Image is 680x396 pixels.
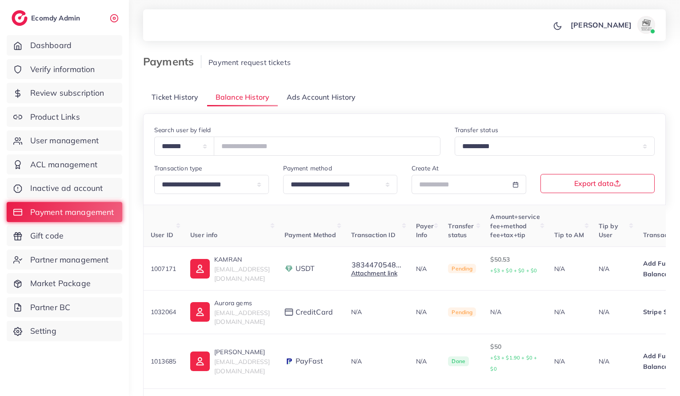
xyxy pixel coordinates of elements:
span: N/A [351,308,362,316]
span: PayFast [296,356,324,366]
img: ic-user-info.36bf1079.svg [190,302,210,322]
button: 3834470548... [351,261,402,269]
p: N/A [554,263,584,274]
span: [EMAIL_ADDRESS][DOMAIN_NAME] [214,358,270,375]
p: [PERSON_NAME] [571,20,632,30]
p: N/A [554,356,584,367]
span: Ticket History [152,92,198,102]
span: Export data [574,180,621,187]
span: creditCard [296,307,333,317]
a: Payment management [7,202,122,222]
a: Setting [7,321,122,341]
span: Review subscription [30,87,104,99]
p: [PERSON_NAME] [214,347,270,357]
span: Tip by User [599,222,618,239]
small: +$3 + $0 + $0 + $0 [490,267,537,274]
a: Product Links [7,107,122,127]
a: Gift code [7,226,122,246]
label: Create At [412,164,439,173]
span: User management [30,135,99,146]
a: ACL management [7,154,122,175]
span: Market Package [30,278,91,289]
button: Export data [540,174,655,193]
p: N/A [416,356,434,367]
p: N/A [599,263,629,274]
span: Payment Method [284,231,336,239]
span: Partner management [30,254,109,266]
span: Partner BC [30,302,71,313]
span: USDT [296,263,315,274]
a: logoEcomdy Admin [12,10,82,26]
a: Verify information [7,59,122,80]
span: User ID [151,231,173,239]
a: Partner BC [7,297,122,318]
p: Aurora gems [214,298,270,308]
a: Dashboard [7,35,122,56]
label: Payment method [283,164,332,173]
h3: Payments [143,55,201,68]
span: Setting [30,325,56,337]
span: Verify information [30,64,95,75]
span: Pending [448,307,476,317]
span: User info [190,231,217,239]
span: Ads Account History [287,92,356,102]
h2: Ecomdy Admin [31,14,82,22]
p: N/A [554,307,584,317]
a: User management [7,130,122,151]
a: [PERSON_NAME]avatar [566,16,659,34]
span: Dashboard [30,40,72,51]
span: Pending [448,264,476,274]
span: Gift code [30,230,64,242]
a: Review subscription [7,83,122,103]
span: Payment request tickets [208,58,291,67]
span: Transaction ID [351,231,396,239]
p: $50.53 [490,254,540,276]
p: N/A [416,263,434,274]
img: avatar [637,16,655,34]
span: Transfer status [448,222,474,239]
span: Tip to AM [554,231,584,239]
p: N/A [599,307,629,317]
span: N/A [351,357,362,365]
span: [EMAIL_ADDRESS][DOMAIN_NAME] [214,265,270,282]
img: ic-user-info.36bf1079.svg [190,352,210,371]
span: Payer Info [416,222,434,239]
p: 1007171 [151,263,176,274]
a: Inactive ad account [7,178,122,198]
span: Done [448,356,469,366]
div: N/A [490,307,540,316]
img: payment [284,308,293,316]
p: KAMRAN [214,254,270,265]
p: N/A [416,307,434,317]
span: Balance History [216,92,269,102]
a: Market Package [7,273,122,294]
span: ACL management [30,159,97,170]
label: Search user by field [154,125,211,134]
a: Attachment link [351,269,397,277]
p: $50 [490,341,540,374]
small: +$3 + $1.90 + $0 + $0 [490,355,537,372]
img: ic-user-info.36bf1079.svg [190,259,210,279]
p: 1013685 [151,356,176,367]
span: Payment management [30,206,114,218]
span: Product Links [30,111,80,123]
img: logo [12,10,28,26]
span: Amount+service fee+method fee+tax+tip [490,213,540,239]
label: Transaction type [154,164,202,173]
label: Transfer status [455,125,498,134]
p: N/A [599,356,629,367]
a: Partner management [7,250,122,270]
img: payment [284,357,293,366]
p: 1032064 [151,307,176,317]
span: Inactive ad account [30,182,103,194]
span: [EMAIL_ADDRESS][DOMAIN_NAME] [214,309,270,326]
img: payment [284,264,293,273]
